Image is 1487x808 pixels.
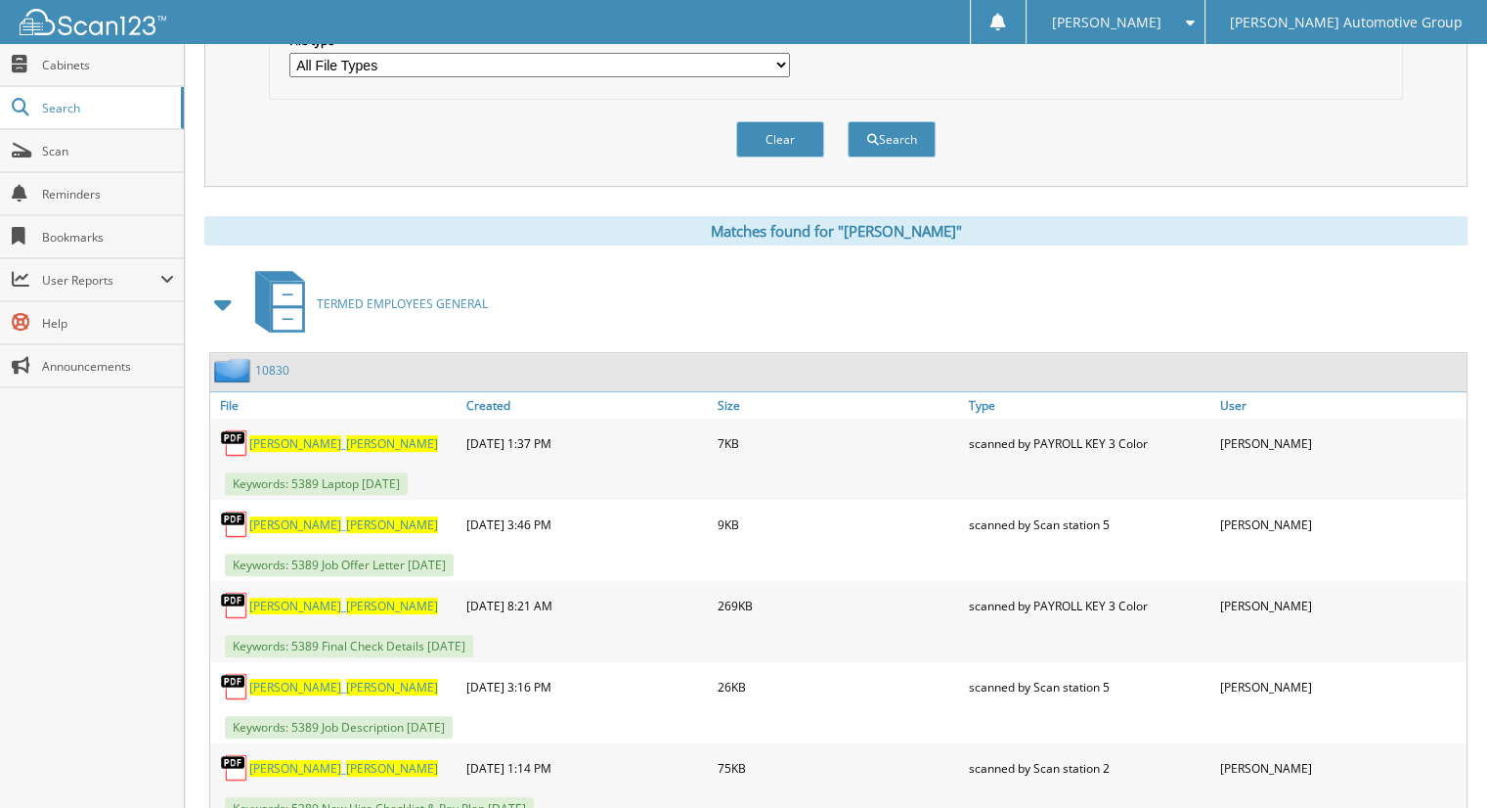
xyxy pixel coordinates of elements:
[249,760,438,777] a: [PERSON_NAME]_[PERSON_NAME]
[243,265,488,342] a: TERMED EMPLOYEES GENERAL
[42,229,174,246] span: Bookmarks
[461,392,713,419] a: Created
[220,428,249,458] img: PDF.png
[1215,505,1466,544] div: [PERSON_NAME]
[249,516,341,533] span: [PERSON_NAME]
[42,358,174,375] span: Announcements
[317,295,488,312] span: TERMED EMPLOYEES GENERAL
[461,667,713,706] div: [DATE] 3:16 PM
[964,667,1215,706] div: scanned by Scan station 5
[255,362,289,379] a: 10830
[204,216,1467,246] div: Matches found for "[PERSON_NAME]"
[225,554,454,576] span: Keywords: 5389 Job Offer Letter [DATE]
[1051,17,1160,28] span: [PERSON_NAME]
[210,392,461,419] a: File
[249,760,341,777] span: [PERSON_NAME]
[42,186,174,202] span: Reminders
[42,315,174,332] span: Help
[461,505,713,544] div: [DATE] 3:46 PM
[220,672,249,701] img: PDF.png
[713,586,964,625] div: 269KB
[964,505,1215,544] div: scanned by Scan station 5
[225,716,453,739] span: Keywords: 5389 Job Description [DATE]
[42,143,174,159] span: Scan
[20,9,166,35] img: scan123-logo-white.svg
[713,667,964,706] div: 26KB
[346,760,438,777] span: [PERSON_NAME]
[220,753,249,783] img: PDF.png
[346,598,438,614] span: [PERSON_NAME]
[713,505,964,544] div: 9KB
[225,472,408,495] span: Keywords: 5389 Laptop [DATE]
[1215,748,1466,787] div: [PERSON_NAME]
[964,424,1215,463] div: scanned by PAYROLL KEY 3 Color
[249,598,341,614] span: [PERSON_NAME]
[461,748,713,787] div: [DATE] 1:14 PM
[461,424,713,463] div: [DATE] 1:37 PM
[1215,424,1466,463] div: [PERSON_NAME]
[214,358,255,382] img: folder2.png
[249,598,438,614] a: [PERSON_NAME]_[PERSON_NAME]
[736,121,824,157] button: Clear
[346,679,438,696] span: [PERSON_NAME]
[249,679,341,696] span: [PERSON_NAME]
[42,272,160,289] span: User Reports
[1215,586,1466,625] div: [PERSON_NAME]
[249,435,341,452] span: [PERSON_NAME]
[713,748,964,787] div: 75KB
[713,392,964,419] a: Size
[42,100,171,116] span: Search
[964,392,1215,419] a: Type
[1215,392,1466,419] a: User
[249,516,438,533] a: [PERSON_NAME]_[PERSON_NAME]
[42,57,174,73] span: Cabinets
[461,586,713,625] div: [DATE] 8:21 AM
[225,635,473,657] span: Keywords: 5389 Final Check Details [DATE]
[1230,17,1463,28] span: [PERSON_NAME] Automotive Group
[1215,667,1466,706] div: [PERSON_NAME]
[249,679,438,696] a: [PERSON_NAME]_[PERSON_NAME]
[713,424,964,463] div: 7KB
[346,435,438,452] span: [PERSON_NAME]
[964,748,1215,787] div: scanned by Scan station 2
[220,510,249,539] img: PDF.png
[964,586,1215,625] div: scanned by PAYROLL KEY 3 Color
[249,435,438,452] a: [PERSON_NAME]_[PERSON_NAME]
[848,121,936,157] button: Search
[220,591,249,620] img: PDF.png
[346,516,438,533] span: [PERSON_NAME]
